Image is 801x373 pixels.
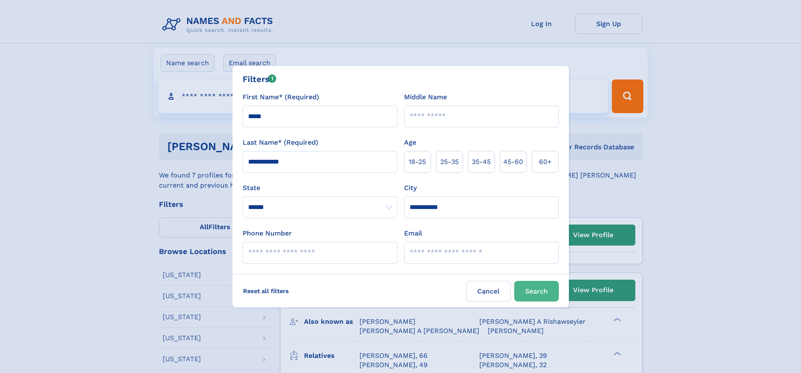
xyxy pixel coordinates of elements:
span: 60+ [539,157,552,167]
div: Filters [243,73,277,85]
label: Reset all filters [238,281,294,301]
label: Phone Number [243,228,292,238]
label: Middle Name [404,92,447,102]
label: First Name* (Required) [243,92,319,102]
label: Email [404,228,422,238]
label: Age [404,138,416,148]
label: State [243,183,397,193]
span: 45‑60 [503,157,523,167]
span: 18‑25 [409,157,426,167]
label: Last Name* (Required) [243,138,318,148]
button: Search [514,281,559,302]
span: 35‑45 [472,157,491,167]
span: 25‑35 [440,157,459,167]
label: City [404,183,417,193]
label: Cancel [466,281,511,302]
